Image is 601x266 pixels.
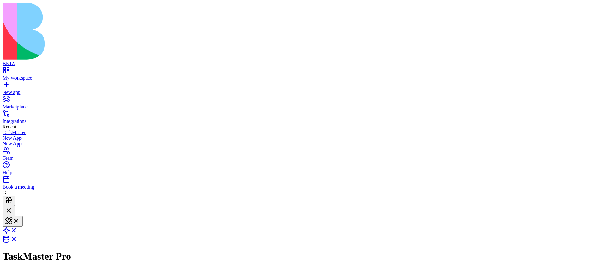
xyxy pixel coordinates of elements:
[3,98,598,110] a: Marketplace
[3,90,598,95] div: New app
[3,75,598,81] div: My workspace
[3,155,598,161] div: Team
[3,251,598,262] h1: TaskMaster Pro
[3,84,598,95] a: New app
[3,170,598,175] div: Help
[3,55,598,66] a: BETA
[3,190,6,195] span: G
[3,130,598,135] a: TaskMaster
[3,141,598,147] a: New App
[3,164,598,175] a: Help
[3,150,598,161] a: Team
[3,179,598,190] a: Book a meeting
[3,104,598,110] div: Marketplace
[3,135,598,141] a: New App
[3,61,598,66] div: BETA
[3,70,598,81] a: My workspace
[3,184,598,190] div: Book a meeting
[3,118,598,124] div: Integrations
[3,113,598,124] a: Integrations
[3,124,16,129] span: Recent
[3,3,254,60] img: logo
